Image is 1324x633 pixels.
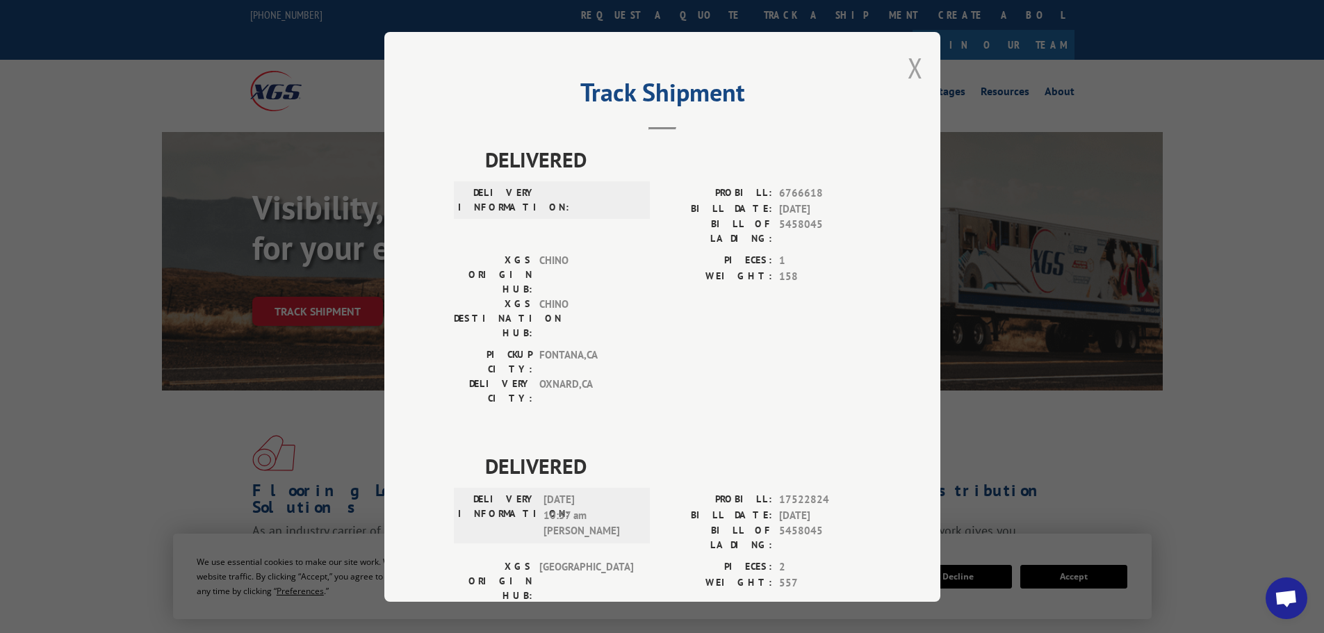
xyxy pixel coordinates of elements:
[485,144,871,175] span: DELIVERED
[539,347,633,377] span: FONTANA , CA
[539,297,633,340] span: CHINO
[662,559,772,575] label: PIECES:
[454,253,532,297] label: XGS ORIGIN HUB:
[485,450,871,482] span: DELIVERED
[454,297,532,340] label: XGS DESTINATION HUB:
[779,217,871,246] span: 5458045
[539,377,633,406] span: OXNARD , CA
[458,186,537,215] label: DELIVERY INFORMATION:
[662,217,772,246] label: BILL OF LADING:
[662,523,772,552] label: BILL OF LADING:
[908,49,923,86] button: Close modal
[662,507,772,523] label: BILL DATE:
[454,347,532,377] label: PICKUP CITY:
[779,253,871,269] span: 1
[779,575,871,591] span: 557
[662,201,772,217] label: BILL DATE:
[454,83,871,109] h2: Track Shipment
[662,186,772,202] label: PROBILL:
[662,253,772,269] label: PIECES:
[458,492,537,539] label: DELIVERY INFORMATION:
[779,186,871,202] span: 6766618
[779,523,871,552] span: 5458045
[454,377,532,406] label: DELIVERY CITY:
[454,559,532,603] label: XGS ORIGIN HUB:
[779,492,871,508] span: 17522824
[662,492,772,508] label: PROBILL:
[539,253,633,297] span: CHINO
[779,268,871,284] span: 158
[779,201,871,217] span: [DATE]
[662,575,772,591] label: WEIGHT:
[779,507,871,523] span: [DATE]
[779,559,871,575] span: 2
[662,268,772,284] label: WEIGHT:
[539,559,633,603] span: [GEOGRAPHIC_DATA]
[544,492,637,539] span: [DATE] 10:57 am [PERSON_NAME]
[1266,577,1307,619] div: Open chat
